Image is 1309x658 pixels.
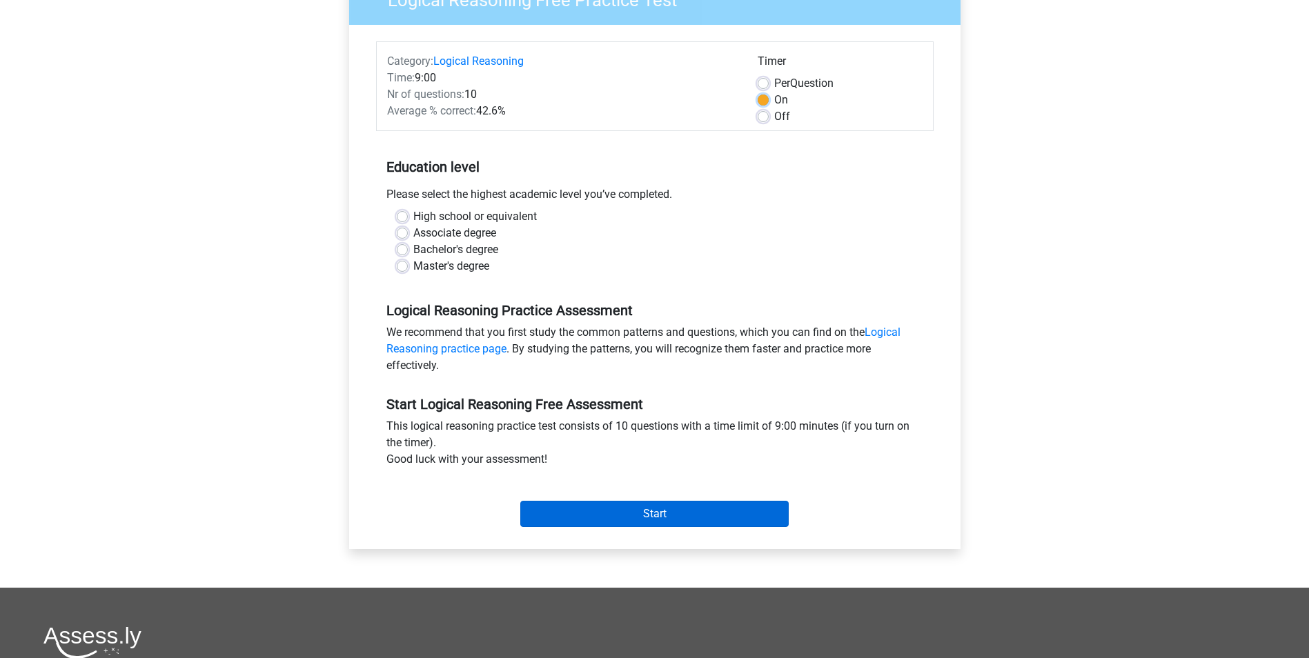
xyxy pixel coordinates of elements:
span: Category: [387,54,433,68]
div: 10 [377,86,747,103]
label: High school or equivalent [413,208,537,225]
span: Per [774,77,790,90]
h5: Education level [386,153,923,181]
span: Time: [387,71,415,84]
div: 42.6% [377,103,747,119]
label: Bachelor's degree [413,241,498,258]
label: On [774,92,788,108]
a: Logical Reasoning [433,54,524,68]
label: Master's degree [413,258,489,275]
label: Off [774,108,790,125]
input: Start [520,501,789,527]
div: This logical reasoning practice test consists of 10 questions with a time limit of 9:00 minutes (... [376,418,934,473]
span: Average % correct: [387,104,476,117]
span: Nr of questions: [387,88,464,101]
div: We recommend that you first study the common patterns and questions, which you can find on the . ... [376,324,934,379]
label: Question [774,75,834,92]
div: 9:00 [377,70,747,86]
label: Associate degree [413,225,496,241]
h5: Logical Reasoning Practice Assessment [386,302,923,319]
h5: Start Logical Reasoning Free Assessment [386,396,923,412]
div: Timer [758,53,923,75]
div: Please select the highest academic level you’ve completed. [376,186,934,208]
